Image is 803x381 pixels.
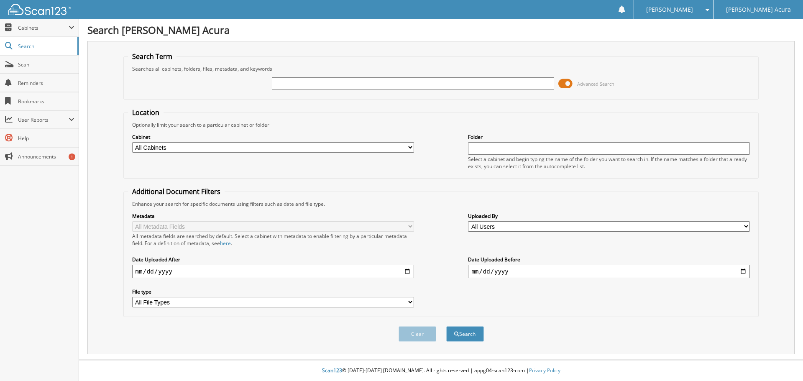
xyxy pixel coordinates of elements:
div: Enhance your search for specific documents using filters such as date and file type. [128,200,754,207]
input: end [468,265,750,278]
label: Date Uploaded After [132,256,414,263]
span: Scan123 [322,367,342,374]
label: Folder [468,133,750,141]
span: Search [18,43,73,50]
img: scan123-logo-white.svg [8,4,71,15]
label: Date Uploaded Before [468,256,750,263]
label: Uploaded By [468,212,750,220]
label: Cabinet [132,133,414,141]
span: Cabinets [18,24,69,31]
input: start [132,265,414,278]
span: [PERSON_NAME] Acura [726,7,791,12]
button: Clear [399,326,436,342]
h1: Search [PERSON_NAME] Acura [87,23,795,37]
span: Scan [18,61,74,68]
button: Search [446,326,484,342]
span: User Reports [18,116,69,123]
legend: Search Term [128,52,176,61]
div: Select a cabinet and begin typing the name of the folder you want to search in. If the name match... [468,156,750,170]
legend: Additional Document Filters [128,187,225,196]
div: All metadata fields are searched by default. Select a cabinet with metadata to enable filtering b... [132,233,414,247]
a: Privacy Policy [529,367,560,374]
span: Help [18,135,74,142]
label: Metadata [132,212,414,220]
span: Bookmarks [18,98,74,105]
span: Reminders [18,79,74,87]
label: File type [132,288,414,295]
div: 1 [69,153,75,160]
iframe: Chat Widget [761,341,803,381]
legend: Location [128,108,164,117]
a: here [220,240,231,247]
span: Announcements [18,153,74,160]
div: Searches all cabinets, folders, files, metadata, and keywords [128,65,754,72]
span: Advanced Search [577,81,614,87]
div: © [DATE]-[DATE] [DOMAIN_NAME]. All rights reserved | appg04-scan123-com | [79,361,803,381]
span: [PERSON_NAME] [646,7,693,12]
div: Optionally limit your search to a particular cabinet or folder [128,121,754,128]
